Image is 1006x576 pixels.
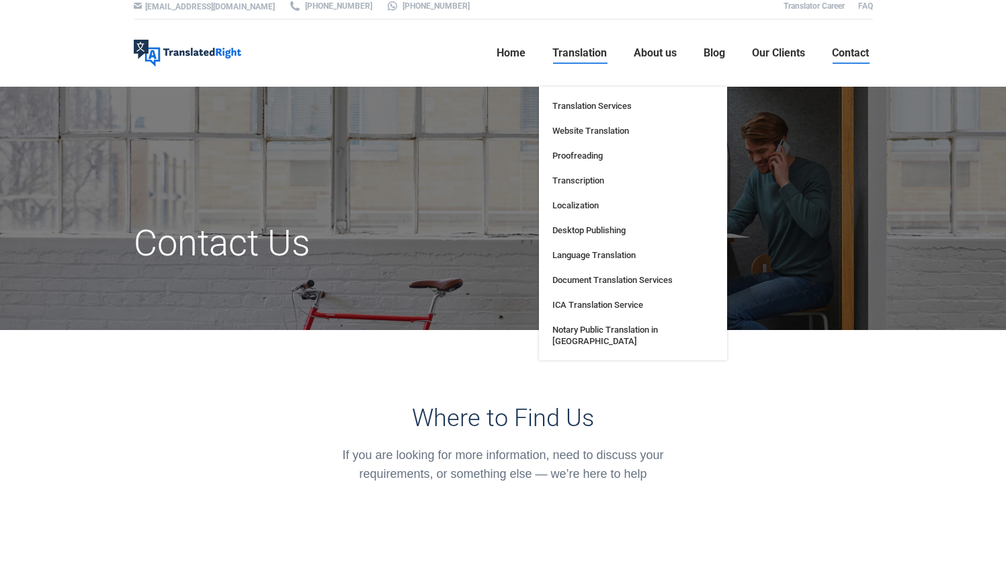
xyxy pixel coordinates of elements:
[704,46,725,60] span: Blog
[323,446,683,483] div: If you are looking for more information, need to discuss your requirements, or something else — w...
[552,100,632,112] span: Translation Services
[546,193,720,218] a: Localization
[752,46,805,60] span: Our Clients
[748,32,809,75] a: Our Clients
[323,404,683,432] h3: Where to Find Us
[828,32,873,75] a: Contact
[832,46,869,60] span: Contact
[546,93,720,118] a: Translation Services
[546,143,720,168] a: Proofreading
[552,224,626,236] span: Desktop Publishing
[546,218,720,243] a: Desktop Publishing
[552,175,604,186] span: Transcription
[145,2,275,11] a: [EMAIL_ADDRESS][DOMAIN_NAME]
[784,1,845,11] a: Translator Career
[546,292,720,317] a: ICA Translation Service
[552,200,599,211] span: Localization
[858,1,873,11] a: FAQ
[552,150,603,161] span: Proofreading
[700,32,729,75] a: Blog
[497,46,526,60] span: Home
[552,249,636,261] span: Language Translation
[546,317,720,354] a: Notary Public Translation in [GEOGRAPHIC_DATA]
[134,221,620,265] h1: Contact Us
[630,32,681,75] a: About us
[552,324,714,347] span: Notary Public Translation in [GEOGRAPHIC_DATA]
[548,32,611,75] a: Translation
[552,274,673,286] span: Document Translation Services
[546,268,720,292] a: Document Translation Services
[134,40,241,67] img: Translated Right
[493,32,530,75] a: Home
[546,118,720,143] a: Website Translation
[552,46,607,60] span: Translation
[546,243,720,268] a: Language Translation
[552,299,643,311] span: ICA Translation Service
[552,125,629,136] span: Website Translation
[634,46,677,60] span: About us
[546,168,720,193] a: Transcription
